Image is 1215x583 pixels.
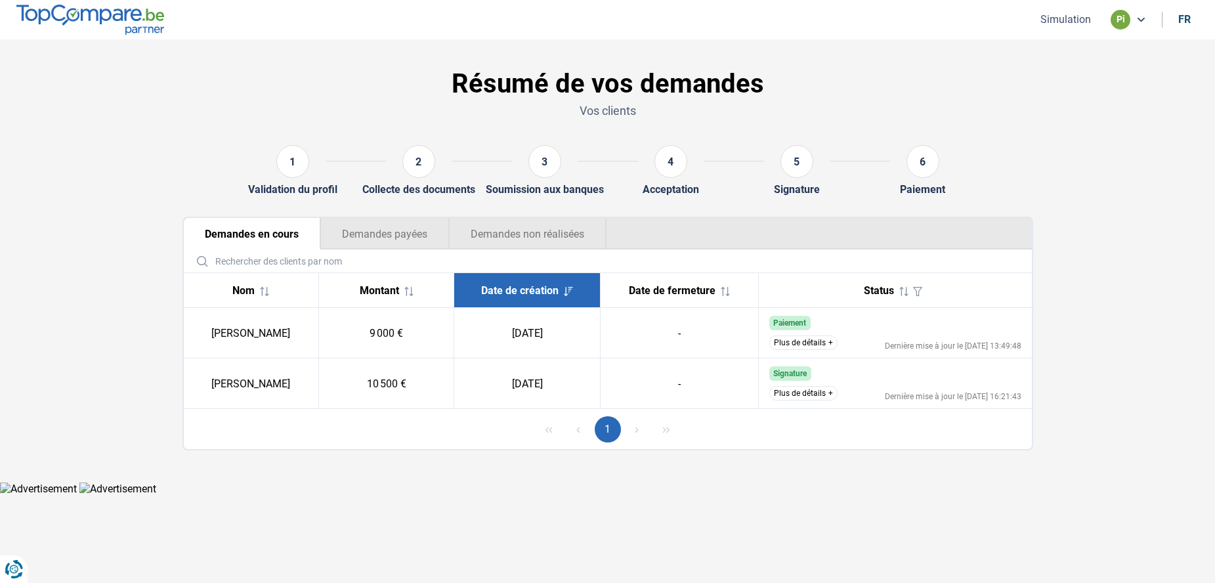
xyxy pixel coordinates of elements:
button: Last Page [653,416,679,443]
td: [DATE] [454,358,601,409]
button: Demandes en cours [184,218,320,249]
button: First Page [536,416,562,443]
span: Paiement [773,318,806,328]
div: Paiement [900,183,945,196]
div: 6 [906,145,939,178]
div: pi [1111,10,1130,30]
td: - [601,308,759,358]
div: 2 [402,145,435,178]
span: Montant [360,284,399,297]
div: 1 [276,145,309,178]
td: [PERSON_NAME] [184,308,319,358]
button: Next Page [624,416,650,443]
button: Plus de détails [769,335,838,350]
h1: Résumé de vos demandes [182,68,1033,100]
div: 4 [654,145,687,178]
button: Demandes payées [320,218,449,249]
span: Status [864,284,894,297]
div: Soumission aux banques [486,183,604,196]
span: Date de création [481,284,559,297]
div: 5 [780,145,813,178]
div: fr [1178,13,1191,26]
td: - [601,358,759,409]
button: Simulation [1036,12,1095,26]
button: Plus de détails [769,386,838,400]
span: Signature [773,369,807,378]
div: Dernière mise à jour le [DATE] 16:21:43 [885,393,1021,400]
button: Demandes non réalisées [449,218,607,249]
div: Signature [774,183,820,196]
button: Previous Page [565,416,591,443]
div: Dernière mise à jour le [DATE] 13:49:48 [885,342,1021,350]
div: Collecte des documents [362,183,475,196]
td: 9 000 € [319,308,454,358]
img: TopCompare.be [16,5,164,34]
img: Advertisement [79,483,156,495]
span: Date de fermeture [629,284,715,297]
td: [PERSON_NAME] [184,358,319,409]
span: Nom [232,284,255,297]
div: Acceptation [643,183,699,196]
p: Vos clients [182,102,1033,119]
div: Validation du profil [248,183,337,196]
td: 10 500 € [319,358,454,409]
td: [DATE] [454,308,601,358]
div: 3 [528,145,561,178]
button: Page 1 [595,416,621,443]
input: Rechercher des clients par nom [189,249,1027,272]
